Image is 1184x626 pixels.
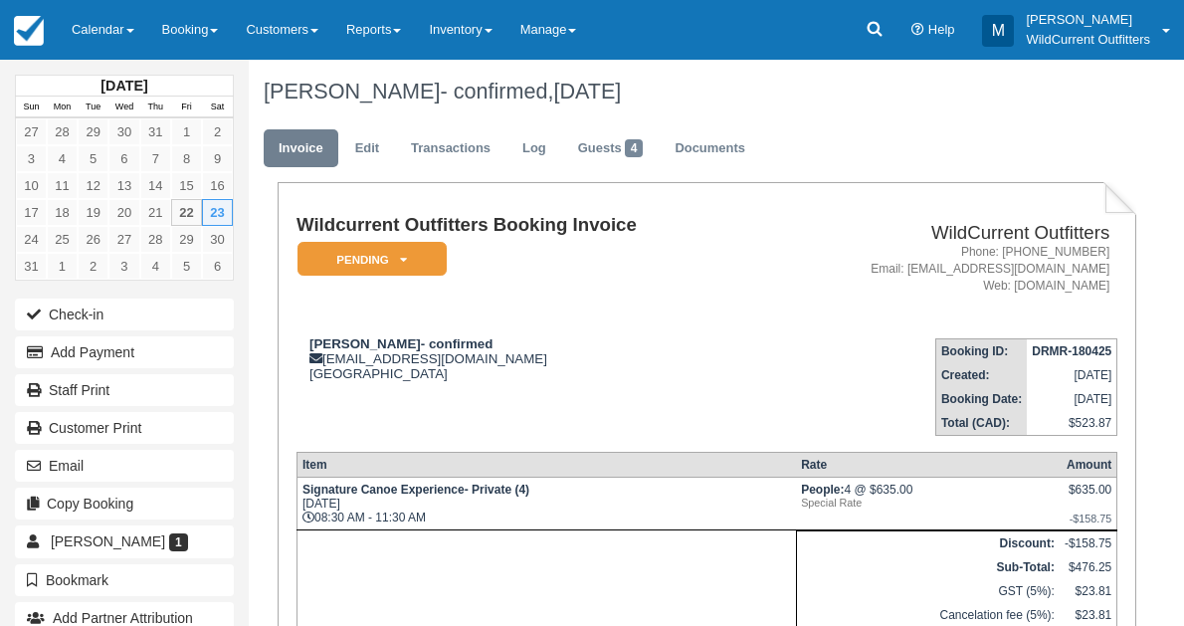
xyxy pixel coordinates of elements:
[296,336,766,381] div: [EMAIL_ADDRESS][DOMAIN_NAME] [GEOGRAPHIC_DATA]
[296,453,796,478] th: Item
[15,299,234,330] button: Check-in
[140,253,171,280] a: 4
[16,145,47,172] a: 3
[1026,10,1150,30] p: [PERSON_NAME]
[774,223,1109,244] h2: WildCurrent Outfitters
[171,226,202,253] a: 29
[47,118,78,145] a: 28
[1060,555,1117,579] td: $476.25
[171,145,202,172] a: 8
[928,22,955,37] span: Help
[801,497,1055,509] em: Special Rate
[47,145,78,172] a: 4
[78,97,108,118] th: Tue
[796,478,1060,530] td: 4 @ $635.00
[108,226,139,253] a: 27
[625,139,644,157] span: 4
[140,145,171,172] a: 7
[78,199,108,226] a: 19
[935,387,1027,411] th: Booking Date:
[302,483,529,497] strong: Signature Canoe Experience- Private (4)
[1032,344,1111,358] strong: DRMR-180425
[553,79,621,104] span: [DATE]
[982,15,1014,47] div: M
[140,199,171,226] a: 21
[78,172,108,199] a: 12
[297,242,447,277] em: Pending
[15,525,234,557] a: [PERSON_NAME] 1
[507,129,561,168] a: Log
[108,97,139,118] th: Wed
[796,531,1060,556] th: Discount:
[15,336,234,368] button: Add Payment
[1060,579,1117,603] td: $23.81
[935,363,1027,387] th: Created:
[202,118,233,145] a: 2
[15,450,234,482] button: Email
[140,226,171,253] a: 28
[51,533,165,549] span: [PERSON_NAME]
[47,253,78,280] a: 1
[1027,387,1117,411] td: [DATE]
[100,78,147,94] strong: [DATE]
[171,199,202,226] a: 22
[1027,411,1117,436] td: $523.87
[171,172,202,199] a: 15
[171,97,202,118] th: Fri
[1065,513,1111,524] em: -$158.75
[202,253,233,280] a: 6
[264,129,338,168] a: Invoice
[108,172,139,199] a: 13
[202,226,233,253] a: 30
[15,488,234,520] button: Copy Booking
[796,555,1060,579] th: Sub-Total:
[202,97,233,118] th: Sat
[78,145,108,172] a: 5
[202,199,233,226] a: 23
[47,97,78,118] th: Mon
[16,226,47,253] a: 24
[140,97,171,118] th: Thu
[340,129,394,168] a: Edit
[108,118,139,145] a: 30
[108,199,139,226] a: 20
[15,564,234,596] button: Bookmark
[16,97,47,118] th: Sun
[108,145,139,172] a: 6
[140,172,171,199] a: 14
[16,253,47,280] a: 31
[911,24,924,37] i: Help
[202,145,233,172] a: 9
[309,336,493,351] strong: [PERSON_NAME]- confirmed
[169,533,188,551] span: 1
[47,226,78,253] a: 25
[202,172,233,199] a: 16
[16,199,47,226] a: 17
[15,374,234,406] a: Staff Print
[801,483,844,497] strong: People
[796,453,1060,478] th: Rate
[1027,363,1117,387] td: [DATE]
[78,253,108,280] a: 2
[16,172,47,199] a: 10
[264,80,1122,104] h1: [PERSON_NAME]- confirmed,
[140,118,171,145] a: 31
[296,478,796,530] td: [DATE] 08:30 AM - 11:30 AM
[935,411,1027,436] th: Total (CAD):
[563,129,659,168] a: Guests4
[296,215,766,236] h1: Wildcurrent Outfitters Booking Invoice
[774,244,1109,295] address: Phone: [PHONE_NUMBER] Email: [EMAIL_ADDRESS][DOMAIN_NAME] Web: [DOMAIN_NAME]
[1026,30,1150,50] p: WildCurrent Outfitters
[1060,531,1117,556] td: -$158.75
[16,118,47,145] a: 27
[171,253,202,280] a: 5
[296,241,440,278] a: Pending
[796,579,1060,603] td: GST (5%):
[1060,453,1117,478] th: Amount
[47,172,78,199] a: 11
[660,129,760,168] a: Documents
[935,339,1027,364] th: Booking ID:
[171,118,202,145] a: 1
[108,253,139,280] a: 3
[78,118,108,145] a: 29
